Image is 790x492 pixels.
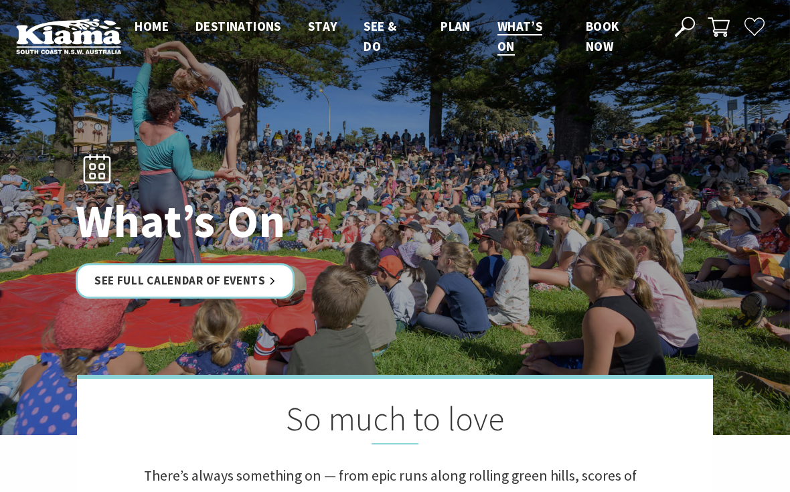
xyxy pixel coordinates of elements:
h2: So much to love [144,399,646,444]
span: Stay [308,18,337,34]
span: Plan [441,18,471,34]
nav: Main Menu [121,16,659,57]
a: See Full Calendar of Events [76,263,295,299]
h1: What’s On [76,195,454,246]
span: Book now [586,18,619,54]
span: Home [135,18,169,34]
span: Destinations [195,18,281,34]
img: Kiama Logo [16,18,121,54]
span: See & Do [364,18,396,54]
span: What’s On [497,18,542,54]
